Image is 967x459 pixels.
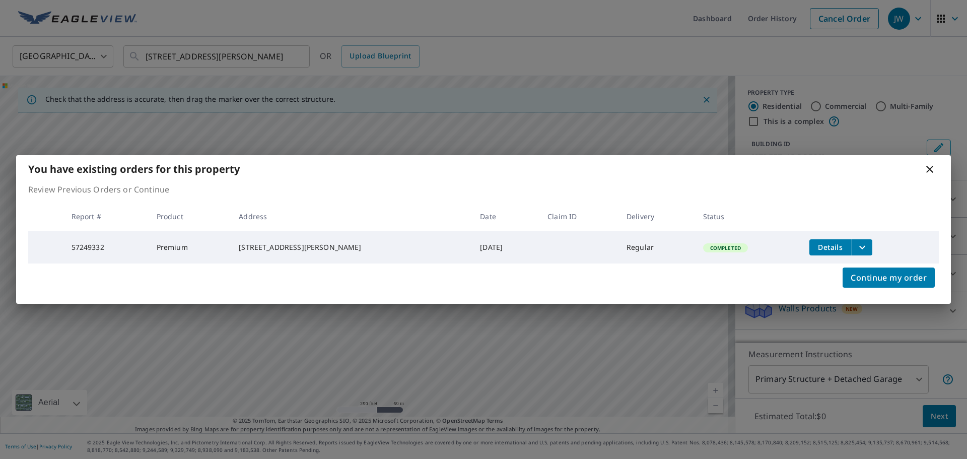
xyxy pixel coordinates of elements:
[851,271,927,285] span: Continue my order
[843,268,935,288] button: Continue my order
[809,239,852,255] button: detailsBtn-57249332
[28,162,240,176] b: You have existing orders for this property
[231,202,472,231] th: Address
[149,202,231,231] th: Product
[63,202,149,231] th: Report #
[618,231,695,264] td: Regular
[815,242,846,252] span: Details
[239,242,464,252] div: [STREET_ADDRESS][PERSON_NAME]
[28,183,939,195] p: Review Previous Orders or Continue
[695,202,801,231] th: Status
[472,231,539,264] td: [DATE]
[539,202,618,231] th: Claim ID
[704,244,747,251] span: Completed
[852,239,872,255] button: filesDropdownBtn-57249332
[472,202,539,231] th: Date
[63,231,149,264] td: 57249332
[149,231,231,264] td: Premium
[618,202,695,231] th: Delivery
